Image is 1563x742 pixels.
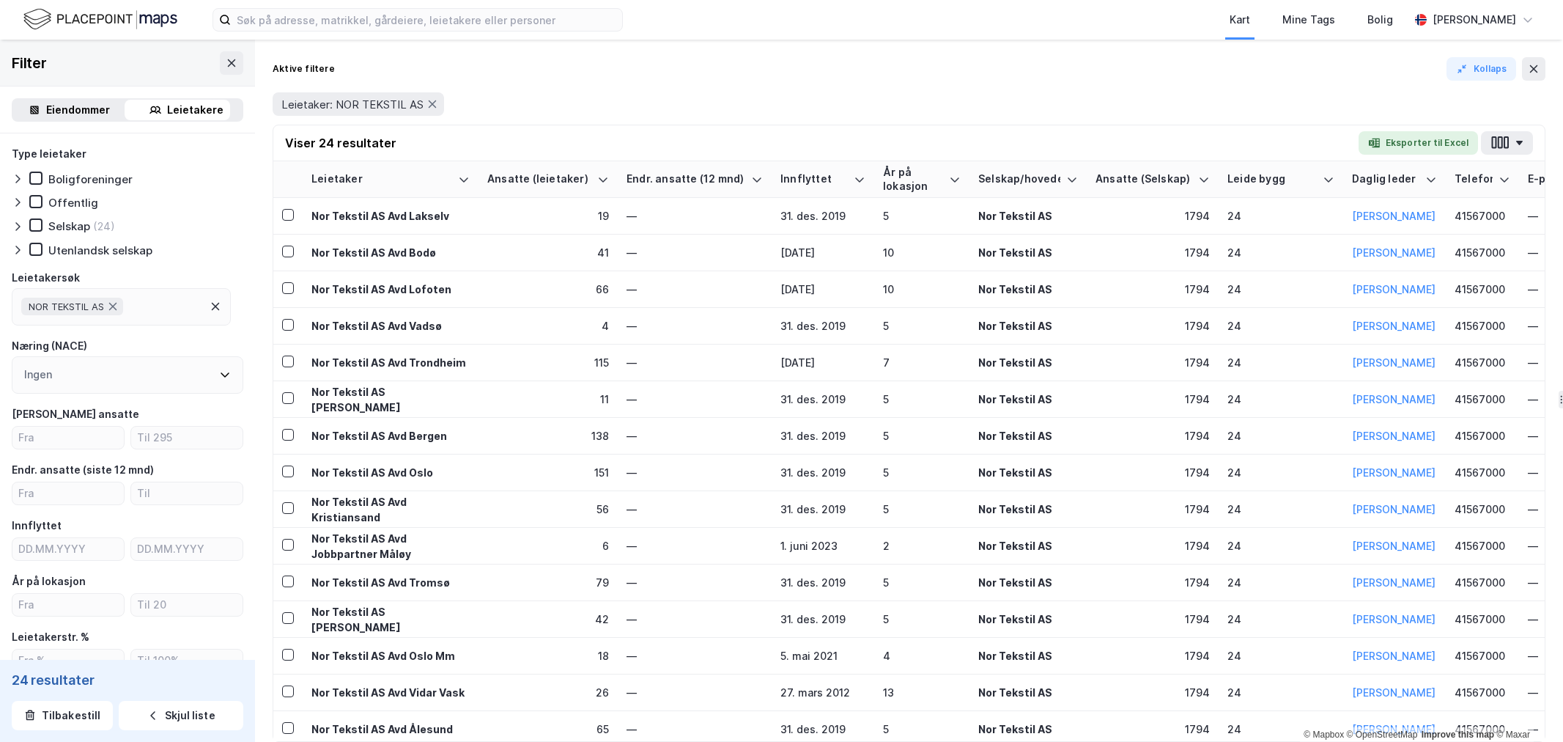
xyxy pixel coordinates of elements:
[487,685,609,700] div: 26
[48,172,133,186] div: Boligforeninger
[12,427,124,449] input: Fra
[1095,208,1210,224] div: 1794
[311,531,470,562] div: Nor Tekstil AS Avd Jobbpartner Måløy
[978,282,1078,297] div: Nor Tekstil AS
[281,98,424,111] span: Leietaker: NOR TEKSTIL AS
[12,573,86,590] div: År på lokasjon
[1455,355,1510,370] div: 41567000
[627,355,763,370] div: —
[311,494,470,525] div: Nor Tekstil AS Avd Kristiansand
[1433,11,1516,29] div: [PERSON_NAME]
[1282,11,1335,29] div: Mine Tags
[883,166,943,193] div: År på lokasjon
[311,282,470,297] div: Nor Tekstil AS Avd Lofoten
[883,721,961,737] div: 5
[12,594,124,616] input: Fra
[780,392,865,407] div: 31. des. 2019
[978,318,1078,334] div: Nor Tekstil AS
[780,575,865,590] div: 31. des. 2019
[780,465,865,480] div: 31. des. 2019
[1095,611,1210,627] div: 1794
[487,355,609,370] div: 115
[1095,245,1210,260] div: 1794
[627,318,763,334] div: —
[883,611,961,627] div: 5
[1367,11,1393,29] div: Bolig
[1455,721,1510,737] div: 41567000
[780,428,865,444] div: 31. des. 2019
[978,575,1078,590] div: Nor Tekstil AS
[1455,208,1510,224] div: 41567000
[131,482,243,504] input: Til
[131,427,243,449] input: Til 295
[780,208,865,224] div: 31. des. 2019
[780,611,865,627] div: 31. des. 2019
[12,405,139,423] div: [PERSON_NAME] ansatte
[1455,172,1493,186] div: Telefon
[1352,172,1419,186] div: Daglig leder
[883,465,961,480] div: 5
[780,648,865,664] div: 5. mai 2021
[978,685,1078,700] div: Nor Tekstil AS
[1227,428,1334,444] div: 24
[46,101,110,119] div: Eiendommer
[978,428,1078,444] div: Nor Tekstil AS
[311,685,470,700] div: Nor Tekstil AS Avd Vidar Vask
[1227,318,1334,334] div: 24
[978,355,1078,370] div: Nor Tekstil AS
[12,701,113,730] button: Tilbakestill
[12,51,47,75] div: Filter
[978,721,1078,737] div: Nor Tekstil AS
[311,604,470,635] div: Nor Tekstil AS [PERSON_NAME]
[487,465,609,480] div: 151
[1227,502,1334,517] div: 24
[883,355,961,370] div: 7
[487,721,609,737] div: 65
[1095,355,1210,370] div: 1794
[273,63,335,75] div: Aktive filtere
[780,685,865,700] div: 27. mars 2012
[1095,282,1210,297] div: 1794
[1227,575,1334,590] div: 24
[12,337,87,355] div: Næring (NACE)
[1455,392,1510,407] div: 41567000
[883,648,961,664] div: 4
[780,172,848,186] div: Innflyttet
[1095,685,1210,700] div: 1794
[12,538,124,560] input: DD.MM.YYYY
[627,245,763,260] div: —
[1227,465,1334,480] div: 24
[1227,685,1334,700] div: 24
[12,672,243,689] div: 24 resultater
[883,502,961,517] div: 5
[1095,575,1210,590] div: 1794
[883,208,961,224] div: 5
[883,392,961,407] div: 5
[311,648,470,664] div: Nor Tekstil AS Avd Oslo Mm
[978,208,1078,224] div: Nor Tekstil AS
[1227,355,1334,370] div: 24
[12,650,124,672] input: Fra %
[487,611,609,627] div: 42
[1227,392,1334,407] div: 24
[780,355,865,370] div: [DATE]
[311,245,470,260] div: Nor Tekstil AS Avd Bodø
[311,355,470,370] div: Nor Tekstil AS Avd Trondheim
[487,575,609,590] div: 79
[12,482,124,504] input: Fra
[1227,208,1334,224] div: 24
[978,648,1078,664] div: Nor Tekstil AS
[883,538,961,554] div: 2
[780,282,865,297] div: [DATE]
[48,196,98,210] div: Offentlig
[12,269,80,287] div: Leietakersøk
[12,145,86,163] div: Type leietaker
[780,538,865,554] div: 1. juni 2023
[1227,282,1334,297] div: 24
[780,318,865,334] div: 31. des. 2019
[1227,245,1334,260] div: 24
[1455,685,1510,700] div: 41567000
[627,575,763,590] div: —
[978,538,1078,554] div: Nor Tekstil AS
[1227,172,1317,186] div: Leide bygg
